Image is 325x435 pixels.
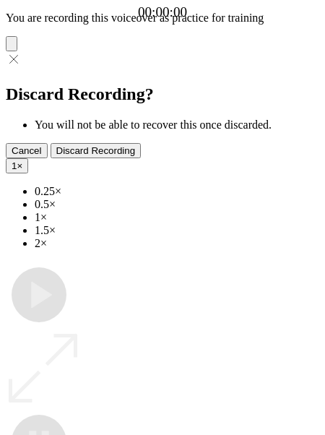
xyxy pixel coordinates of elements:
li: 0.5× [35,198,319,211]
h2: Discard Recording? [6,85,319,104]
button: 1× [6,158,28,173]
span: 1 [12,160,17,171]
li: 1× [35,211,319,224]
button: Cancel [6,143,48,158]
li: 2× [35,237,319,250]
li: 0.25× [35,185,319,198]
li: 1.5× [35,224,319,237]
button: Discard Recording [51,143,142,158]
li: You will not be able to recover this once discarded. [35,119,319,132]
p: You are recording this voiceover as practice for training [6,12,319,25]
a: 00:00:00 [138,4,187,20]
